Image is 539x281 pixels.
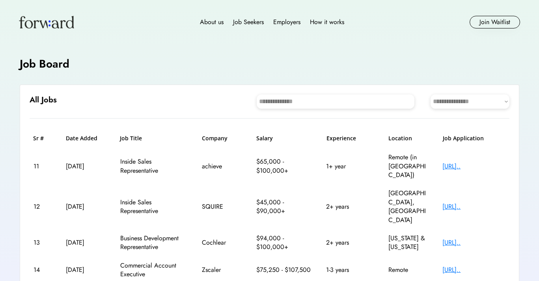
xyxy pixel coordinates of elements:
[66,266,105,274] div: [DATE]
[326,238,373,247] div: 2+ years
[202,238,241,247] div: Cochlear
[34,202,51,211] div: 12
[470,16,520,28] button: Join Waitlist
[120,234,187,252] div: Business Development Representative
[34,266,51,274] div: 14
[388,189,428,224] div: [GEOGRAPHIC_DATA], [GEOGRAPHIC_DATA]
[200,17,224,27] div: About us
[202,266,241,274] div: Zscaler
[326,162,373,171] div: 1+ year
[66,134,105,142] h6: Date Added
[326,134,374,142] h6: Experience
[443,134,506,142] h6: Job Application
[34,162,51,171] div: 11
[388,153,428,179] div: Remote (in [GEOGRAPHIC_DATA])
[388,234,428,252] div: [US_STATE] & [US_STATE]
[202,162,241,171] div: achieve
[442,162,505,171] div: [URL]..
[256,266,311,274] div: $75,250 - $107,500
[310,17,344,27] div: How it works
[326,202,373,211] div: 2+ years
[120,261,187,279] div: Commercial Account Executive
[202,202,241,211] div: SQUIRE
[66,202,105,211] div: [DATE]
[120,198,187,216] div: Inside Sales Representative
[326,266,373,274] div: 1-3 years
[66,162,105,171] div: [DATE]
[442,238,505,247] div: [URL]..
[202,134,241,142] h6: Company
[120,134,142,142] h6: Job Title
[256,157,311,175] div: $65,000 - $100,000+
[34,238,51,247] div: 13
[19,16,74,28] img: Forward logo
[20,56,69,72] h4: Job Board
[30,94,57,106] h6: All Jobs
[66,238,105,247] div: [DATE]
[273,17,300,27] div: Employers
[256,234,311,252] div: $94,000 - $100,000+
[388,134,428,142] h6: Location
[256,198,311,216] div: $45,000 - $90,000+
[120,157,187,175] div: Inside Sales Representative
[442,202,505,211] div: [URL]..
[233,17,264,27] div: Job Seekers
[442,266,505,274] div: [URL]..
[388,266,428,274] div: Remote
[256,134,311,142] h6: Salary
[33,134,51,142] h6: Sr #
